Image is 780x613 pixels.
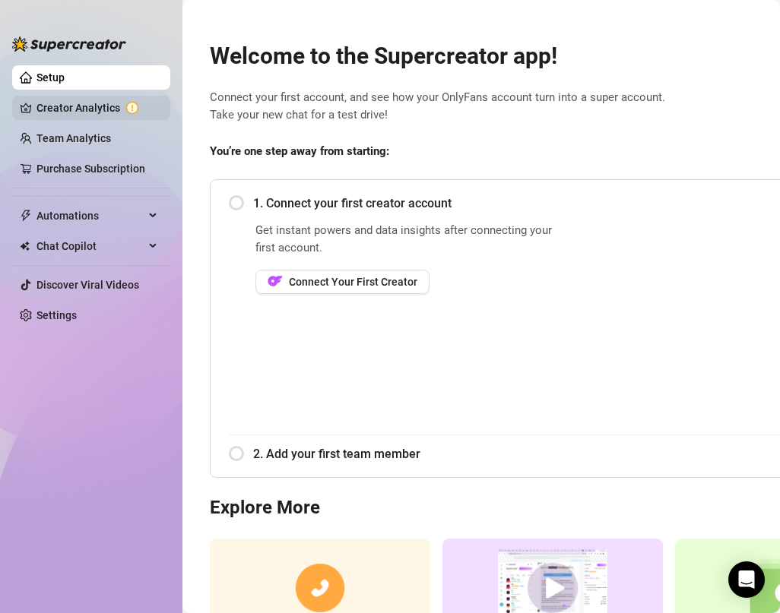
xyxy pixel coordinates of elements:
[36,204,144,228] span: Automations
[210,144,389,158] strong: You’re one step away from starting:
[36,279,139,291] a: Discover Viral Videos
[289,276,417,288] span: Connect Your First Creator
[268,273,283,289] img: OF
[36,234,144,258] span: Chat Copilot
[255,270,562,294] a: OFConnect Your First Creator
[36,156,158,181] a: Purchase Subscription
[36,132,111,144] a: Team Analytics
[20,241,30,251] img: Chat Copilot
[36,96,158,120] a: Creator Analytics exclamation-circle
[12,36,126,52] img: logo-BBDzfeDw.svg
[255,270,430,294] button: OFConnect Your First Creator
[255,222,562,258] span: Get instant powers and data insights after connecting your first account.
[20,210,32,222] span: thunderbolt
[36,71,65,84] a: Setup
[728,561,765,598] div: Open Intercom Messenger
[36,309,77,321] a: Settings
